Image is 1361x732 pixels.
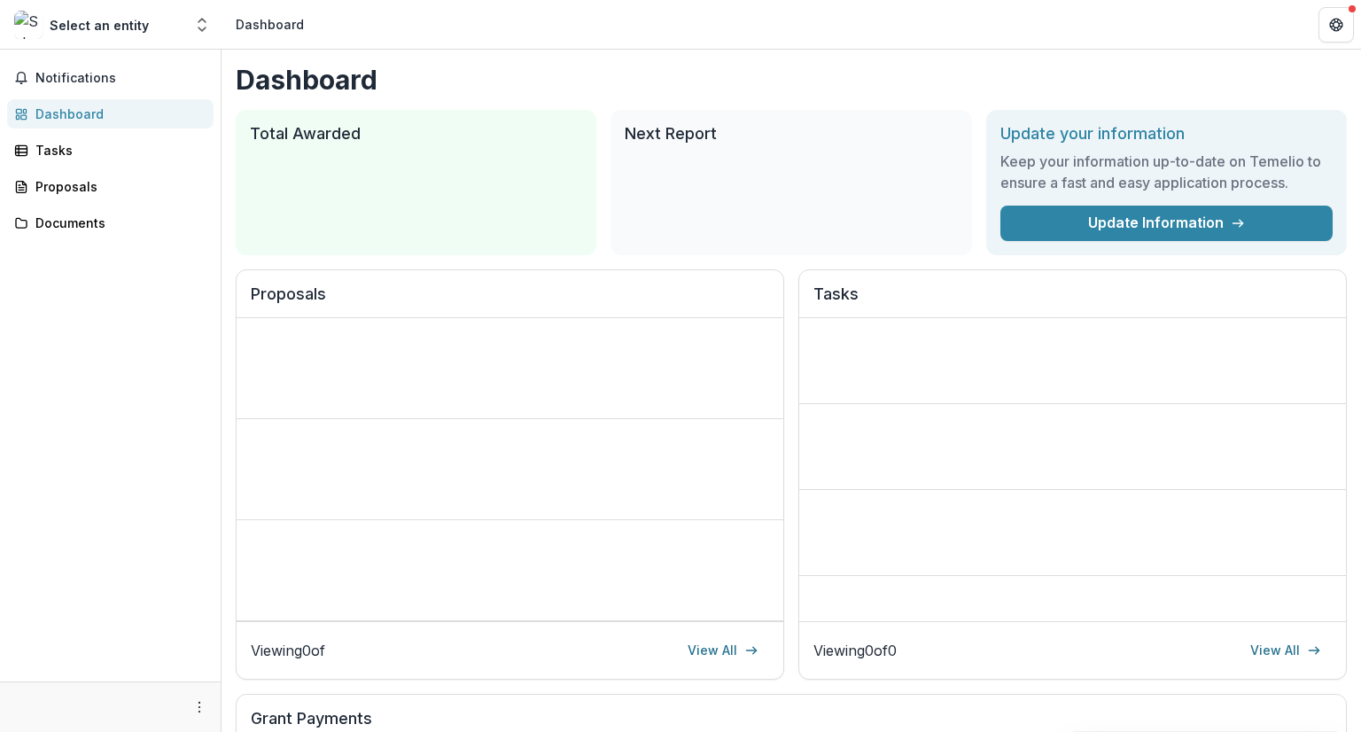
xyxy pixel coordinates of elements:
[251,640,325,661] p: Viewing 0 of
[236,15,304,34] div: Dashboard
[1000,151,1333,193] h3: Keep your information up-to-date on Temelio to ensure a fast and easy application process.
[677,636,769,665] a: View All
[35,105,199,123] div: Dashboard
[35,214,199,232] div: Documents
[50,16,149,35] div: Select an entity
[251,284,769,318] h2: Proposals
[189,697,210,718] button: More
[250,124,582,144] h2: Total Awarded
[813,640,897,661] p: Viewing 0 of 0
[14,11,43,39] img: Select an entity
[236,64,1347,96] h1: Dashboard
[7,64,214,92] button: Notifications
[625,124,957,144] h2: Next Report
[813,284,1332,318] h2: Tasks
[35,177,199,196] div: Proposals
[1000,206,1333,241] a: Update Information
[229,12,311,37] nav: breadcrumb
[7,208,214,238] a: Documents
[1240,636,1332,665] a: View All
[35,141,199,160] div: Tasks
[1000,124,1333,144] h2: Update your information
[7,172,214,201] a: Proposals
[190,7,214,43] button: Open entity switcher
[7,136,214,165] a: Tasks
[1318,7,1354,43] button: Get Help
[7,99,214,128] a: Dashboard
[35,71,206,86] span: Notifications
